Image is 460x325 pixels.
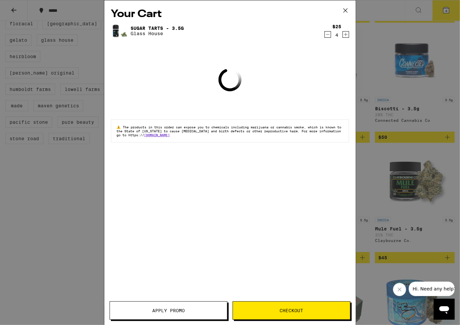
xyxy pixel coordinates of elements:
div: $25 [332,24,341,29]
button: Checkout [233,301,350,320]
span: Apply Promo [152,308,185,313]
span: The products in this order can expose you to chemicals including marijuana or cannabis smoke, whi... [116,125,341,137]
span: Checkout [280,308,303,313]
span: Hi. Need any help? [4,5,47,10]
span: ⚠️ [116,125,123,129]
img: Sugar Tarts - 3.5g [111,22,129,40]
h2: Your Cart [111,7,349,22]
iframe: Button to launch messaging window [434,299,455,320]
a: Sugar Tarts - 3.5g [131,26,184,31]
button: Decrement [324,31,331,38]
iframe: Close message [393,283,406,296]
div: 4 [332,32,341,38]
a: [DOMAIN_NAME] [144,133,170,137]
iframe: Message from company [409,282,455,296]
p: Glass House [131,31,184,36]
button: Increment [343,31,349,38]
button: Apply Promo [110,301,227,320]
